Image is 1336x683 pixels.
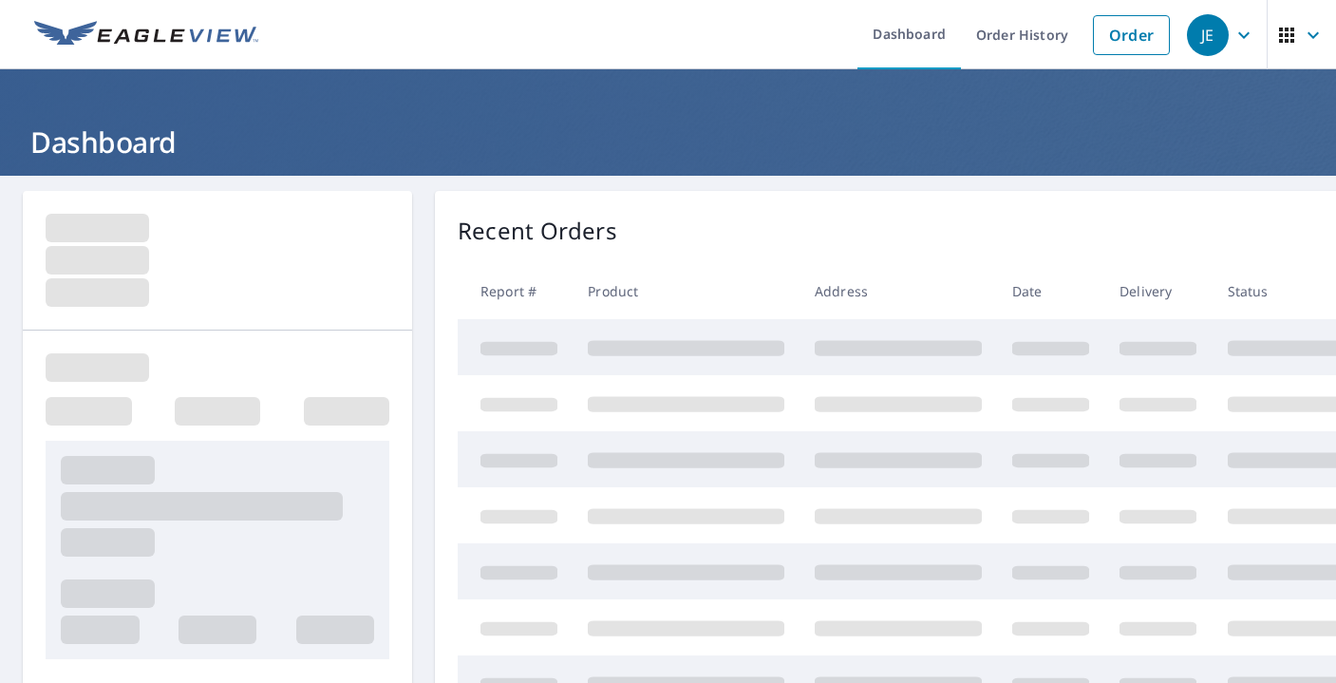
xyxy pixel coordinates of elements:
th: Address [800,263,997,319]
img: EV Logo [34,21,258,49]
th: Report # [458,263,573,319]
div: JE [1187,14,1229,56]
p: Recent Orders [458,214,617,248]
th: Delivery [1104,263,1212,319]
th: Date [997,263,1104,319]
a: Order [1093,15,1170,55]
th: Product [573,263,800,319]
h1: Dashboard [23,123,1313,161]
